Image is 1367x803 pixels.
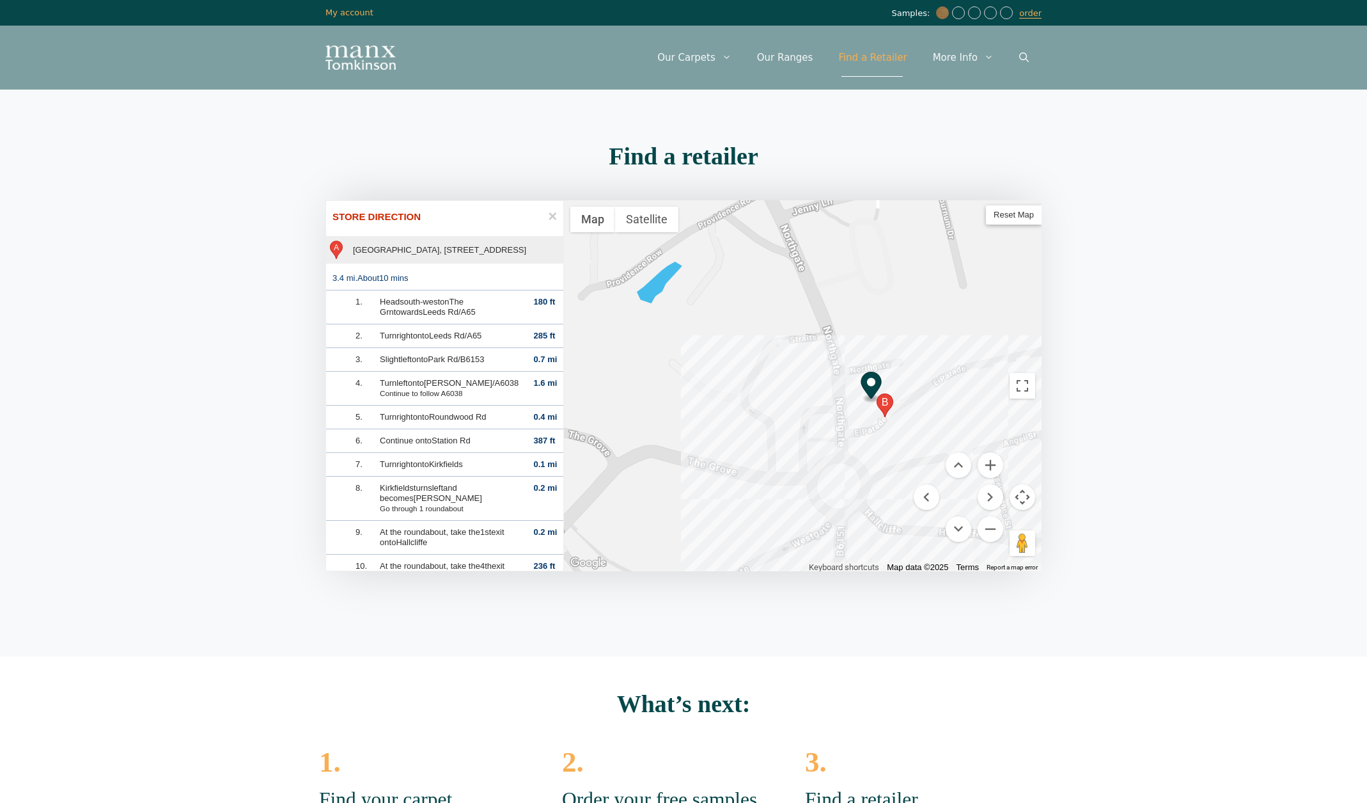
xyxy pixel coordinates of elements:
button: [GEOGRAPHIC_DATA], [STREET_ADDRESS] [326,230,563,270]
td: At the roundabout, take the exit onto [373,555,527,589]
div: 1.6 mi [533,378,557,388]
td: [GEOGRAPHIC_DATA], [STREET_ADDRESS] [347,236,563,264]
b: A65 [467,331,481,340]
h4: Store Direction [332,210,557,223]
div: 236 ft [533,561,557,571]
td: 8. [349,477,373,521]
button: Drag Pegman onto the map to open Street View [1010,530,1035,556]
b: Kirkfields [429,459,463,469]
a: Our Carpets [644,38,744,77]
div: 0.2 mi [533,483,557,493]
h2: Find a retailer [325,144,1042,168]
img: Manx Tomkinson [325,45,396,70]
div: Drag to change route [877,394,893,417]
div: 285 ft [533,331,557,341]
td: Continue onto [373,429,527,453]
button: Zoom in [978,452,1003,478]
b: Leeds Rd [423,307,458,317]
span: 3.4 mi [332,273,355,283]
td: 9. [349,521,373,555]
button: Keyboard shortcuts [809,562,879,573]
h2: What’s next: [6,692,1361,716]
div: 0.7 mi [533,354,557,365]
div: CARPET COMPANY BAILDON [861,372,882,403]
button: Move down [946,516,971,542]
td: 1. [349,290,373,324]
b: The Grn [380,297,464,317]
a: My account [325,8,373,17]
div: 0.2 mi [533,527,557,537]
b: left [396,378,407,388]
span: 10 mins [379,273,409,283]
a: Open this area in Google Maps (opens a new window) [567,555,609,571]
b: Kirkfields [380,483,414,493]
b: Hallcliffe [396,537,427,547]
td: Slight onto / [373,348,527,372]
a: Terms (opens in new tab) [957,562,979,573]
div: 387 ft [533,436,557,446]
div: 0.4 mi [533,412,557,422]
td: 3. [349,348,373,372]
span: . [355,273,357,283]
h3: 2. [562,748,776,777]
b: south-west [400,297,440,306]
b: Station Rd [432,436,471,445]
a: Report a map error [987,562,1038,573]
button: Move left [914,484,939,510]
b: right [396,331,412,340]
h3: 3. [805,748,1019,777]
img: Google [567,555,609,571]
b: 1st [480,527,491,537]
b: left [401,354,412,364]
a: order [1019,8,1042,19]
td: 7. [349,453,373,477]
td: Turn onto [373,406,527,429]
td: 4. [349,372,373,406]
td: 10. [349,555,373,589]
h3: 1. [319,748,533,777]
button: Toggle fullscreen view [1010,373,1035,399]
nav: Primary [644,38,1042,77]
td: Turn onto / [373,324,527,348]
td: Head on towards / [373,290,527,324]
span: × [548,210,557,222]
div: 180 ft [533,297,557,307]
td: At the roundabout, take the exit onto [373,521,527,555]
b: A65 [461,307,476,317]
td: Turn onto [373,453,527,477]
td: turns and becomes [373,477,527,521]
b: Park Rd [428,354,458,364]
a: More Info [920,38,1006,77]
div: Continue to follow A6038 [380,388,520,399]
b: [PERSON_NAME] [424,378,492,388]
b: right [396,412,412,422]
b: A6038 [495,378,519,388]
span: Map data ©2025 [887,562,948,572]
td: 5. [349,406,373,429]
span: Samples: [891,8,933,19]
div: 0.1 mi [533,459,557,470]
button: Move right [978,484,1003,510]
b: right [396,459,412,469]
b: Leeds Rd [429,331,465,340]
span: Reset Map [986,205,1042,225]
b: 4th [480,561,492,571]
button: Zoom out [978,516,1003,542]
span: About [357,273,409,283]
a: Open Search Bar [1006,38,1042,77]
b: [PERSON_NAME] [414,493,482,503]
img: Tomkinson Tweed - Cheviot [936,6,949,19]
img: svg%3E [330,236,343,264]
b: B6153 [460,354,485,364]
td: 6. [349,429,373,453]
button: Map camera controls [1010,484,1035,510]
button: Show satellite imagery [615,207,678,232]
b: left [432,483,443,493]
button: Move up [946,452,971,478]
b: Roundwood Rd [429,412,487,422]
a: Find a Retailer [825,38,919,77]
td: Turn onto / [373,372,527,406]
a: Our Ranges [744,38,826,77]
td: 2. [349,324,373,348]
button: Show street map [570,207,615,232]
